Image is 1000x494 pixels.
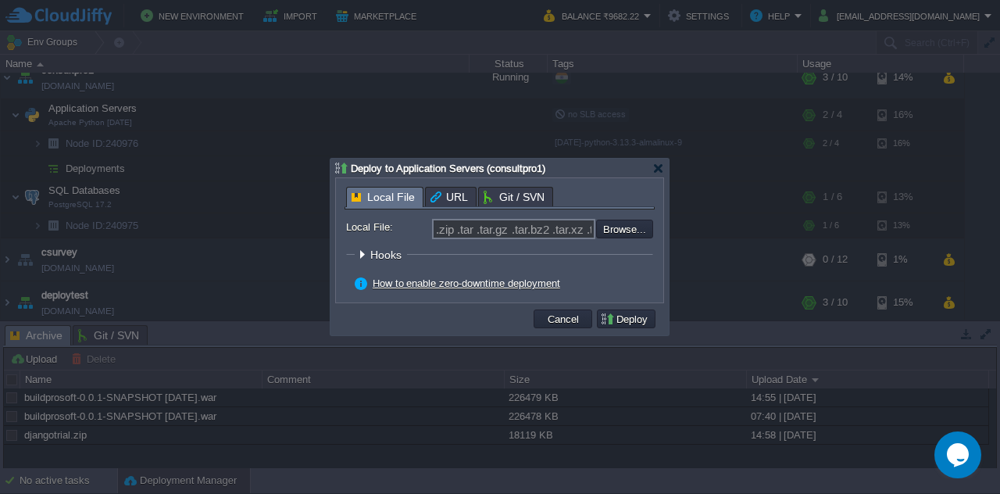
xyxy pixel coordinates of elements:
span: Deploy to Application Servers (consultpro1) [351,163,545,174]
span: Hooks [370,249,405,261]
span: Local File [352,188,415,207]
span: URL [430,188,468,206]
span: Git / SVN [484,188,545,206]
button: Deploy [600,312,652,326]
iframe: chat widget [934,431,984,478]
button: Cancel [543,312,584,326]
label: Local File: [346,219,430,235]
a: How to enable zero-downtime deployment [373,277,560,289]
